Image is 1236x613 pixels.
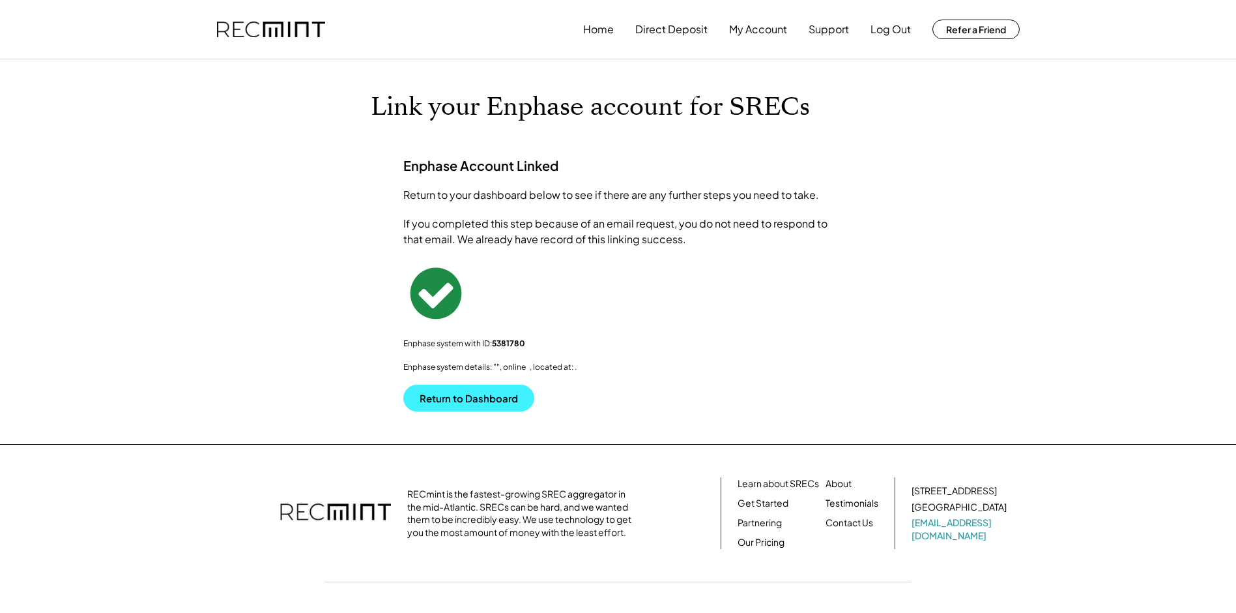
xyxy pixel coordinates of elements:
[635,16,708,42] button: Direct Deposit
[912,501,1007,514] div: [GEOGRAPHIC_DATA]
[826,477,852,490] a: About
[826,516,873,530] a: Contact Us
[729,16,787,42] button: My Account
[583,16,614,42] button: Home
[870,16,911,42] button: Log Out
[403,157,558,174] h3: Enphase Account Linked
[912,485,997,498] div: [STREET_ADDRESS]
[403,216,833,247] div: If you completed this step because of an email request, you do not need to respond to that email....
[403,187,833,203] div: Return to your dashboard below to see if there are any further steps you need to take.
[809,16,849,42] button: Support
[371,92,866,123] h1: Link your Enphase account for SRECs
[912,516,1009,542] a: [EMAIL_ADDRESS][DOMAIN_NAME]
[217,22,325,38] img: recmint-logotype%403x.png
[738,477,819,490] a: Learn about SRECs
[738,516,782,530] a: Partnering
[407,488,639,539] div: RECmint is the fastest-growing SREC aggregator in the mid-Atlantic. SRECs can be hard, and we wan...
[738,536,784,549] a: Our Pricing
[403,338,833,349] div: Enphase system with ID:
[403,362,833,372] div: Enphase system details: "", online , located at: .
[280,490,391,536] img: recmint-logotype%403x.png
[932,20,1020,39] button: Refer a Friend
[738,497,788,510] a: Get Started
[492,338,525,348] strong: 5381780
[403,385,534,411] button: Return to Dashboard
[826,497,878,510] a: Testimonials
